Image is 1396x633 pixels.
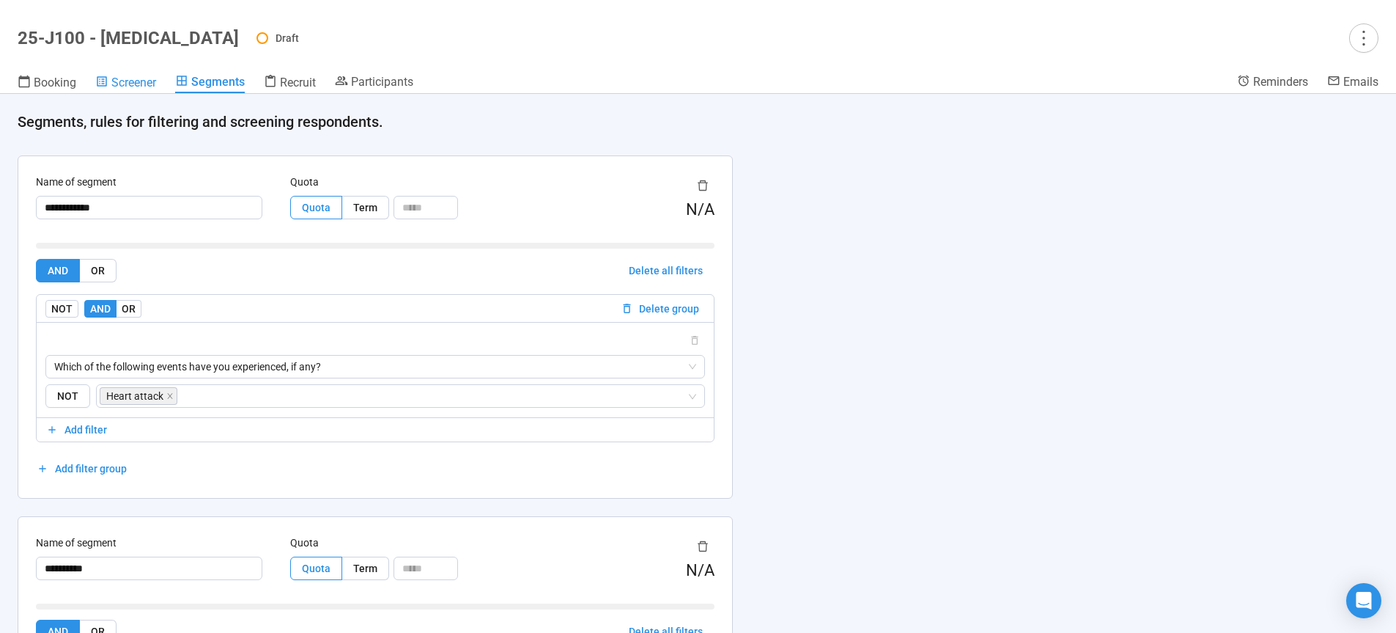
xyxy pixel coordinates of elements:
[697,180,709,191] span: delete
[175,74,245,93] a: Segments
[639,301,699,317] span: Delete group
[686,197,714,223] div: N/A
[55,461,127,477] span: Add filter group
[111,76,156,89] span: Screener
[276,32,299,44] span: Draft
[36,174,117,190] label: Name of segment
[1349,23,1378,53] button: more
[697,541,709,552] span: delete
[37,418,714,442] button: Add filter
[1343,75,1378,89] span: Emails
[18,111,1367,132] h4: Segments, rules for filtering and screening respondents.
[91,265,105,277] span: OR
[1327,74,1378,92] a: Emails
[686,558,714,584] div: N/A
[691,174,714,197] button: delete
[64,422,107,438] span: Add filter
[166,392,174,400] span: close
[1253,75,1308,89] span: Reminders
[191,75,245,89] span: Segments
[691,535,714,558] button: delete
[617,259,714,282] button: Delete all filters
[290,535,319,551] label: Quota
[615,300,705,318] button: Delete group
[302,563,330,574] span: Quota
[122,303,136,315] span: OR
[54,356,696,378] span: Which of the following events have you experienced, if any?
[351,75,413,89] span: Participants
[629,263,703,279] span: Delete all filters
[36,535,117,551] label: Name of segment
[106,388,163,404] span: Heart attack
[36,457,128,480] button: Add filter group
[335,74,413,92] a: Participants
[302,202,330,213] span: Quota
[18,28,239,48] h1: 25-J100 - [MEDICAL_DATA]
[1353,28,1373,48] span: more
[280,76,316,89] span: Recruit
[264,74,316,93] a: Recruit
[1346,583,1381,618] div: Open Intercom Messenger
[18,74,76,93] a: Booking
[95,74,156,93] a: Screener
[34,76,76,89] span: Booking
[353,202,377,213] span: Term
[100,387,177,405] span: Heart attack
[48,265,68,277] span: AND
[90,303,111,315] span: AND
[353,563,377,574] span: Term
[1237,74,1308,92] a: Reminders
[290,174,319,190] label: Quota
